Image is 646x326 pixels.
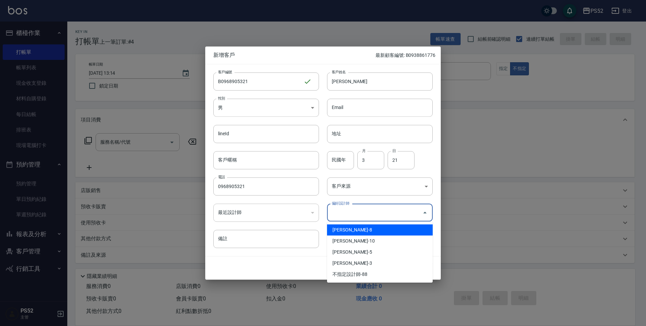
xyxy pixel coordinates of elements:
[327,269,433,280] li: 不指定設計師-88
[218,96,225,101] label: 性別
[327,224,433,236] li: [PERSON_NAME]-8
[327,258,433,269] li: [PERSON_NAME]-3
[362,148,365,153] label: 月
[332,201,349,206] label: 偏好設計師
[213,99,319,117] div: 男
[218,69,232,74] label: 客戶編號
[327,236,433,247] li: [PERSON_NAME]-10
[218,174,225,179] label: 電話
[327,247,433,258] li: [PERSON_NAME]-5
[213,52,375,59] span: 新增客戶
[392,148,396,153] label: 日
[375,52,435,59] p: 最新顧客編號: B0938861776
[332,69,346,74] label: 客戶姓名
[420,207,430,218] button: Close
